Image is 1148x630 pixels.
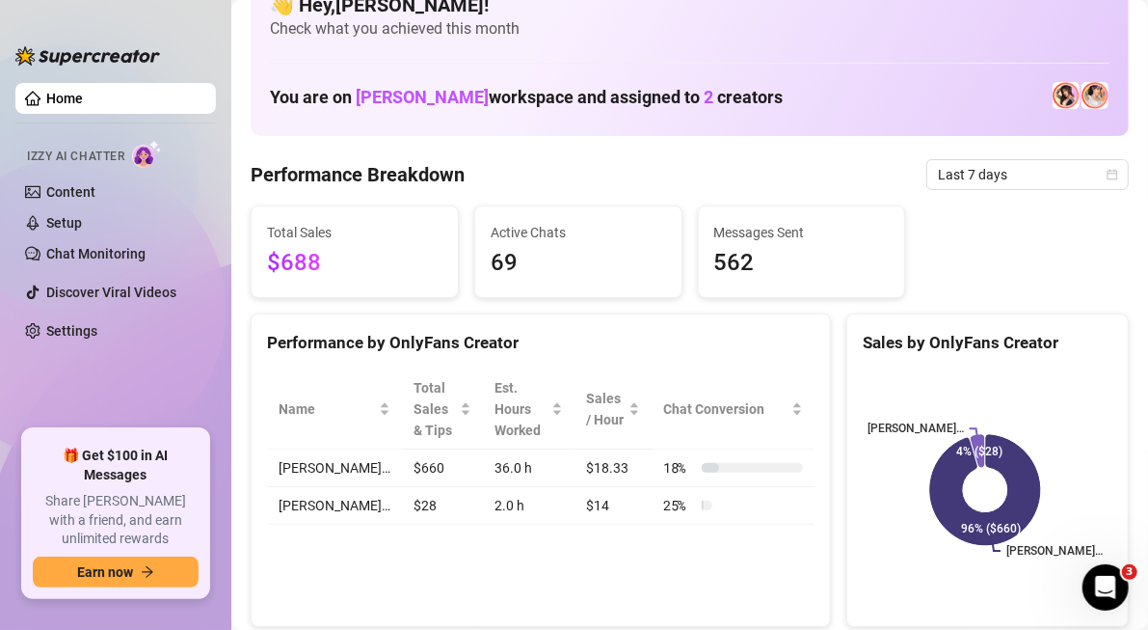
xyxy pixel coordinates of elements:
span: Share [PERSON_NAME] with a friend, and earn unlimited rewards [33,492,199,549]
text: [PERSON_NAME]… [868,423,964,436]
span: arrow-right [141,565,154,579]
td: 36.0 h [483,450,574,487]
span: Sales / Hour [586,388,625,430]
span: 25 % [663,495,694,516]
span: Izzy AI Chatter [27,148,124,166]
span: Earn now [77,564,133,580]
span: [PERSON_NAME] [356,87,489,107]
span: 🎁 Get $100 in AI Messages [33,447,199,484]
th: Name [267,370,402,450]
img: logo-BBDzfeDw.svg [15,46,160,66]
h4: Performance Breakdown [251,161,465,188]
span: Name [279,398,375,420]
span: calendar [1107,169,1118,180]
th: Sales / Hour [574,370,652,450]
span: Check what you achieved this month [270,18,1109,40]
a: Discover Viral Videos [46,285,176,300]
span: 69 [491,245,666,282]
td: [PERSON_NAME]… [267,450,402,487]
button: Earn nowarrow-right [33,557,199,588]
span: Messages Sent [714,222,890,243]
text: [PERSON_NAME]… [1006,545,1103,559]
img: AI Chatter [132,140,162,168]
a: Settings [46,323,97,339]
th: Total Sales & Tips [402,370,483,450]
img: Holly [1053,82,1080,109]
div: Performance by OnlyFans Creator [267,330,814,356]
span: Total Sales [267,222,442,243]
a: Chat Monitoring [46,246,146,261]
a: Home [46,91,83,106]
span: Last 7 days [938,160,1117,189]
img: 𝖍𝖔𝖑𝖑𝖞 [1081,82,1108,109]
span: Active Chats [491,222,666,243]
div: Est. Hours Worked [494,377,547,441]
span: $688 [267,245,442,282]
td: $660 [402,450,483,487]
a: Setup [46,215,82,231]
div: Sales by OnlyFans Creator [863,330,1112,356]
span: Total Sales & Tips [414,377,456,441]
td: $18.33 [574,450,652,487]
span: 3 [1122,564,1137,580]
td: $14 [574,487,652,525]
h1: You are on workspace and assigned to creators [270,87,783,108]
span: 2 [704,87,713,107]
td: 2.0 h [483,487,574,525]
td: [PERSON_NAME]… [267,487,402,525]
a: Content [46,184,95,200]
td: $28 [402,487,483,525]
span: Chat Conversion [663,398,788,420]
span: 18 % [663,457,694,479]
th: Chat Conversion [652,370,814,450]
iframe: Intercom live chat [1082,564,1129,611]
span: 562 [714,245,890,282]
